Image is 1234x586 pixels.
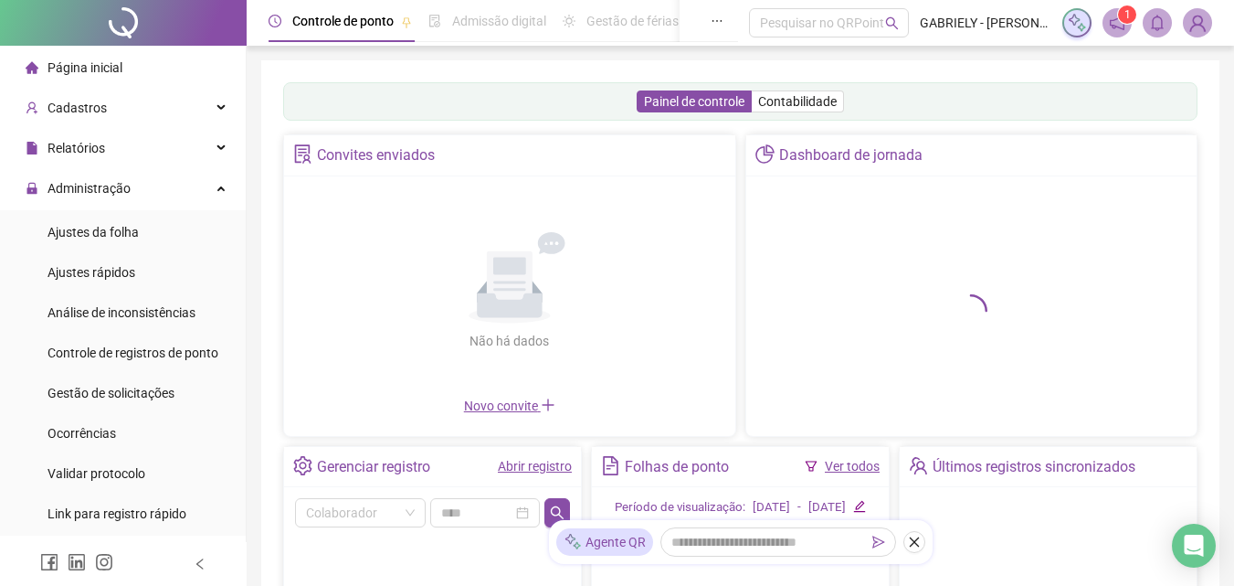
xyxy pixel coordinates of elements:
[47,265,135,280] span: Ajustes rápidos
[47,101,107,115] span: Cadastros
[26,101,38,114] span: user-add
[47,305,195,320] span: Análise de inconsistências
[194,558,206,570] span: left
[401,16,412,27] span: pushpin
[625,452,729,483] div: Folhas de ponto
[1109,15,1125,31] span: notification
[601,456,620,475] span: file-text
[753,498,790,517] div: [DATE]
[292,14,394,28] span: Controle de ponto
[805,460,817,473] span: filter
[47,60,122,75] span: Página inicial
[825,459,880,474] a: Ver todos
[26,182,38,195] span: lock
[1149,15,1165,31] span: bell
[909,456,928,475] span: team
[47,141,105,155] span: Relatórios
[26,142,38,154] span: file
[293,144,312,164] span: solution
[872,536,885,549] span: send
[26,61,38,74] span: home
[1067,13,1087,33] img: sparkle-icon.fc2bf0ac1784a2077858766a79e2daf3.svg
[47,181,131,196] span: Administração
[808,498,846,517] div: [DATE]
[755,144,775,164] span: pie-chart
[563,15,575,27] span: sun
[464,399,555,413] span: Novo convite
[564,533,582,552] img: sparkle-icon.fc2bf0ac1784a2077858766a79e2daf3.svg
[317,452,430,483] div: Gerenciar registro
[644,94,744,109] span: Painel de controle
[1124,8,1131,21] span: 1
[47,225,139,240] span: Ajustes da folha
[758,94,837,109] span: Contabilidade
[68,553,86,571] span: linkedin
[452,14,546,28] span: Admissão digital
[47,386,174,400] span: Gestão de solicitações
[797,498,801,517] div: -
[47,426,116,441] span: Ocorrências
[920,13,1051,33] span: GABRIELY - [PERSON_NAME] [PERSON_NAME]
[47,346,218,360] span: Controle de registros de ponto
[498,459,572,474] a: Abrir registro
[711,15,723,27] span: ellipsis
[556,528,653,556] div: Agente QR
[40,553,58,571] span: facebook
[586,14,679,28] span: Gestão de férias
[541,398,555,412] span: plus
[95,553,113,571] span: instagram
[1118,5,1136,24] sup: 1
[269,15,281,27] span: clock-circle
[47,506,186,521] span: Link para registro rápido
[933,452,1135,483] div: Últimos registros sincronizados
[779,140,923,171] div: Dashboard de jornada
[428,15,441,27] span: file-done
[550,506,564,520] span: search
[853,500,865,512] span: edit
[47,466,145,481] span: Validar protocolo
[426,331,594,351] div: Não há dados
[293,456,312,475] span: setting
[317,140,435,171] div: Convites enviados
[1172,524,1216,568] div: Open Intercom Messenger
[955,294,987,327] span: loading
[1184,9,1211,37] img: 57364
[615,498,745,517] div: Período de visualização:
[885,16,899,30] span: search
[908,536,921,549] span: close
